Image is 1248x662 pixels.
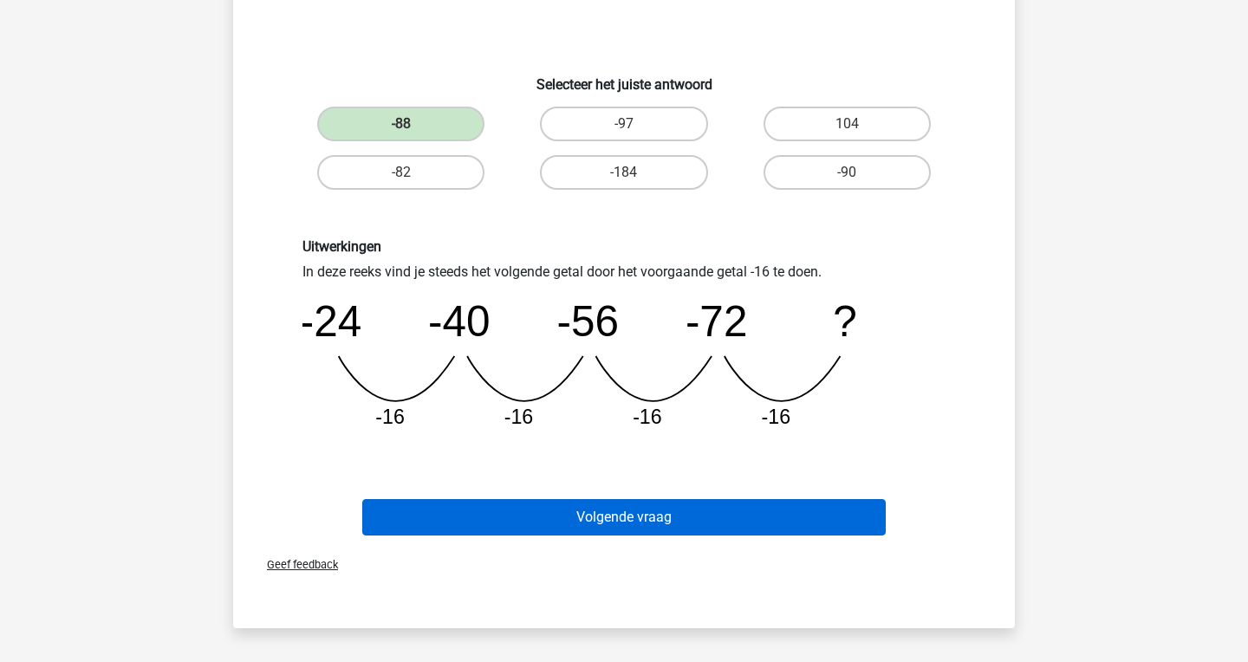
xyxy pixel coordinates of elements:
[633,406,662,428] tspan: -16
[289,238,959,444] div: In deze reeks vind je steeds het volgende getal door het voorgaande getal -16 te doen.
[557,297,619,345] tspan: -56
[317,107,484,141] label: -88
[540,155,707,190] label: -184
[764,107,931,141] label: 104
[253,558,338,571] span: Geef feedback
[764,155,931,190] label: -90
[317,155,484,190] label: -82
[762,406,791,428] tspan: -16
[428,297,490,345] tspan: -40
[375,406,405,428] tspan: -16
[302,238,946,255] h6: Uitwerkingen
[833,297,857,345] tspan: ?
[362,499,887,535] button: Volgende vraag
[504,406,534,428] tspan: -16
[300,297,361,345] tspan: -24
[686,297,747,345] tspan: -72
[540,107,707,141] label: -97
[261,62,987,93] h6: Selecteer het juiste antwoord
